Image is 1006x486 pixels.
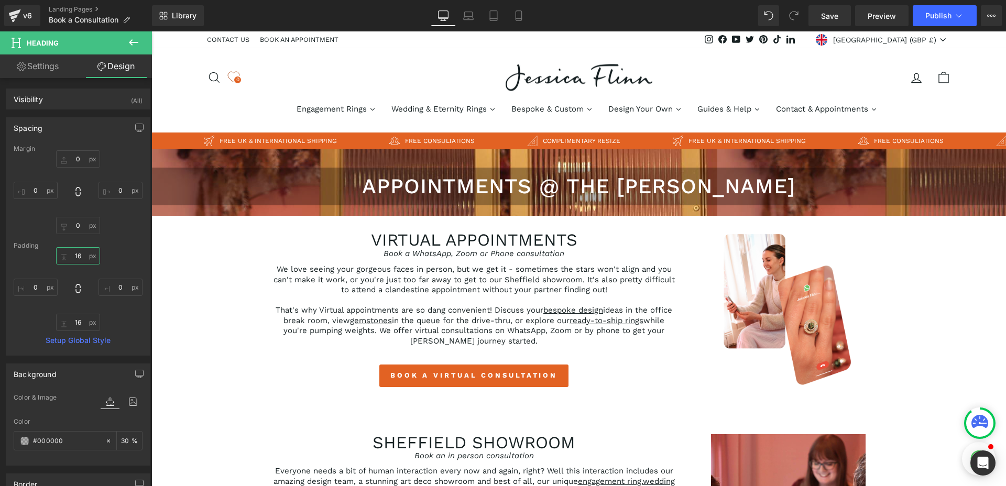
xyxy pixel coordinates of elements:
[913,5,977,26] button: Publish
[506,5,531,26] a: Mobile
[14,89,43,104] div: Visibility
[14,336,143,345] a: Setup Global Style
[56,314,100,331] input: 0
[152,5,204,26] a: New Library
[758,5,779,26] button: Undo
[56,150,100,168] input: 0
[456,5,481,26] a: Laptop
[14,364,57,379] div: Background
[117,432,142,450] div: %
[4,5,40,26] a: v6
[49,5,152,14] a: Landing Pages
[855,5,909,26] a: Preview
[21,9,34,23] div: v6
[14,182,58,199] input: 0
[78,54,154,78] a: Design
[981,5,1002,26] button: More
[821,10,838,21] span: Save
[14,394,57,401] span: Color & Image
[14,242,143,249] div: Padding
[33,435,100,447] input: Color
[868,10,896,21] span: Preview
[431,5,456,26] a: Desktop
[131,89,143,106] div: (All)
[14,279,58,296] input: 0
[14,418,143,425] div: Color
[925,12,952,20] span: Publish
[49,16,118,24] span: Book a Consultation
[56,217,100,234] input: 0
[172,11,196,20] span: Library
[99,182,143,199] input: 0
[481,5,506,26] a: Tablet
[56,247,100,264] input: 0
[27,39,59,47] span: Heading
[783,5,804,26] button: Redo
[14,145,143,152] div: Margin
[99,279,143,296] input: 0
[970,450,996,476] div: Open Intercom Messenger
[14,118,42,132] div: Spacing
